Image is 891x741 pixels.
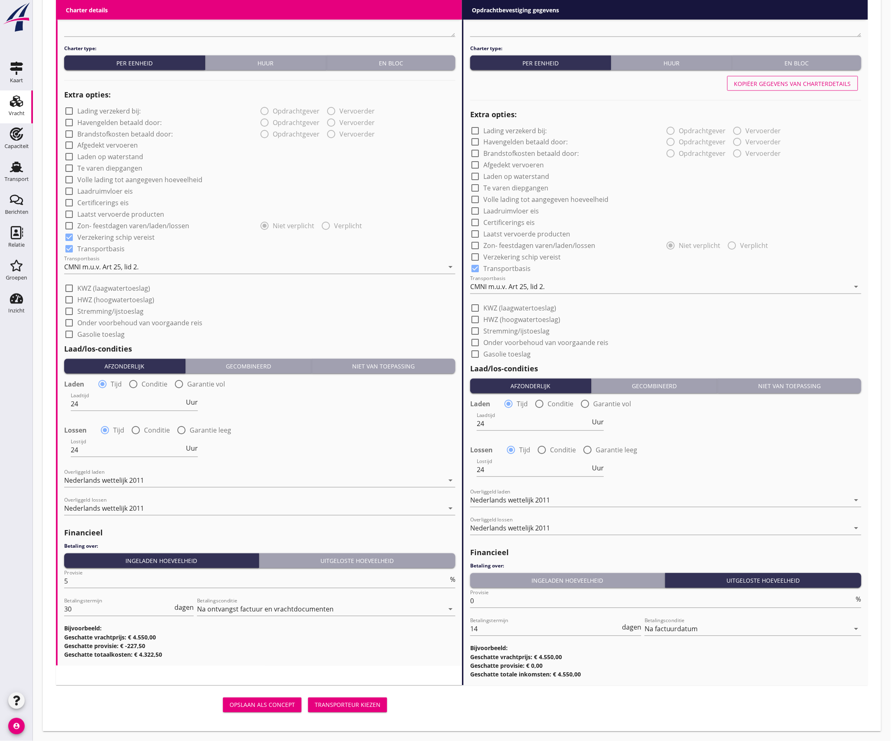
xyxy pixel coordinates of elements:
button: Niet van toepassing [312,359,455,374]
label: Gasolie toeslag [483,350,531,359]
div: Niet van toepassing [721,382,858,391]
h2: Financieel [470,547,861,558]
input: Lostijd [71,444,184,457]
label: Conditie [550,446,576,454]
input: Provisie [64,575,448,588]
label: Certificerings eis [77,199,129,207]
label: Garantie leeg [596,446,637,454]
label: Transportbasis [77,245,125,253]
h2: Extra opties: [470,109,861,120]
label: Volle lading tot aangegeven hoeveelheid [77,176,202,184]
h3: Bijvoorbeeld: [64,624,455,633]
label: Brandstofkosten betaald door: [483,150,579,158]
div: % [854,596,861,603]
label: Afgedekt vervoeren [483,161,544,169]
div: Nederlands wettelijk 2011 [64,505,144,512]
i: arrow_drop_down [852,523,861,533]
div: Nederlands wettelijk 2011 [64,477,144,484]
div: Afzonderlijk [67,362,182,371]
div: Huur [615,59,729,67]
i: arrow_drop_down [852,282,861,292]
div: Opslaan als concept [230,701,295,709]
label: Stremming/ijstoeslag [483,327,550,336]
label: Laatst vervoerde producten [483,230,570,239]
div: CMNI m.u.v. Art 25, lid 2. [470,283,545,291]
label: Havengelden betaald door: [483,138,568,146]
label: Garantie vol [187,380,225,389]
div: Per eenheid [67,59,202,67]
label: KWZ (laagwatertoeslag) [77,285,150,293]
label: Garantie vol [593,400,631,408]
label: Afgedekt vervoeren [77,141,138,150]
label: Brandstofkosten betaald door: [77,130,173,138]
div: Afzonderlijk [473,382,588,391]
i: account_circle [8,718,25,734]
label: Te varen diepgangen [77,164,142,173]
div: Kaart [10,78,23,83]
h2: Extra opties: [64,89,455,100]
div: Uitgeloste hoeveelheid [668,577,858,585]
img: logo-small.a267ee39.svg [2,2,31,32]
span: Uur [186,399,198,406]
h2: Laad/los-condities [470,364,861,375]
div: % [448,577,455,583]
div: Huur [209,59,323,67]
label: Garantie leeg [190,426,231,435]
label: Transportbasis [483,265,531,273]
div: Kopiëer gegevens van charterdetails [734,79,851,88]
div: En bloc [736,59,858,67]
div: Gecombineerd [595,382,715,391]
h4: Charter type: [470,45,861,52]
span: Uur [592,465,604,472]
h3: Geschatte vrachtprijs: € 4.550,00 [64,633,455,642]
input: Lostijd [477,463,590,477]
h4: Charter type: [64,45,455,52]
strong: Laden [470,400,490,408]
label: Lading verzekerd bij: [77,107,141,115]
label: Onder voorbehoud van voorgaande reis [483,339,608,347]
label: Verzekering schip vereist [77,234,155,242]
h3: Geschatte totale inkomsten: € 4.550,00 [470,670,861,679]
label: Laden op waterstand [483,173,549,181]
div: Capaciteit [5,144,29,149]
div: Ingeladen hoeveelheid [67,557,255,565]
label: Onder voorbehoud van voorgaande reis [77,319,202,327]
h3: Geschatte totaalkosten: € 4.322,50 [64,651,455,659]
h3: Geschatte provisie: € -227,50 [64,642,455,651]
button: Transporteur kiezen [308,698,387,713]
label: Laden op waterstand [77,153,143,161]
div: Nederlands wettelijk 2011 [470,497,550,504]
div: Nederlands wettelijk 2011 [470,525,550,532]
button: Uitgeloste hoeveelheid [665,573,861,588]
label: KWZ (laagwatertoeslag) [483,304,556,313]
div: Transporteur kiezen [315,701,381,709]
button: Niet van toepassing [718,379,861,394]
h4: Betaling over: [64,543,455,550]
button: Uitgeloste hoeveelheid [259,553,455,568]
button: En bloc [733,56,861,70]
input: Betalingstermijn [64,603,173,616]
label: Tijd [113,426,124,435]
label: Lading verzekerd bij: [483,127,547,135]
div: Na ontvangst factuur en vrachtdocumenten [197,606,334,613]
label: Certificerings eis [483,219,535,227]
button: En bloc [327,56,455,70]
label: Zon- feestdagen varen/laden/lossen [483,242,595,250]
button: Per eenheid [64,56,205,70]
button: Huur [611,56,732,70]
i: arrow_drop_down [445,476,455,486]
div: Vracht [9,111,25,116]
h3: Geschatte provisie: € 0,00 [470,662,861,670]
label: Havengelden betaald door: [77,118,162,127]
label: Gasolie toeslag [77,331,125,339]
label: Conditie [144,426,170,435]
label: Tijd [111,380,122,389]
h4: Betaling over: [470,563,861,570]
strong: Lossen [64,426,87,435]
button: Gecombineerd [592,379,718,394]
label: Laadruimvloer eis [77,188,133,196]
label: Conditie [548,400,573,408]
button: Per eenheid [470,56,611,70]
button: Afzonderlijk [64,359,186,374]
label: Verzekering schip vereist [483,253,561,262]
